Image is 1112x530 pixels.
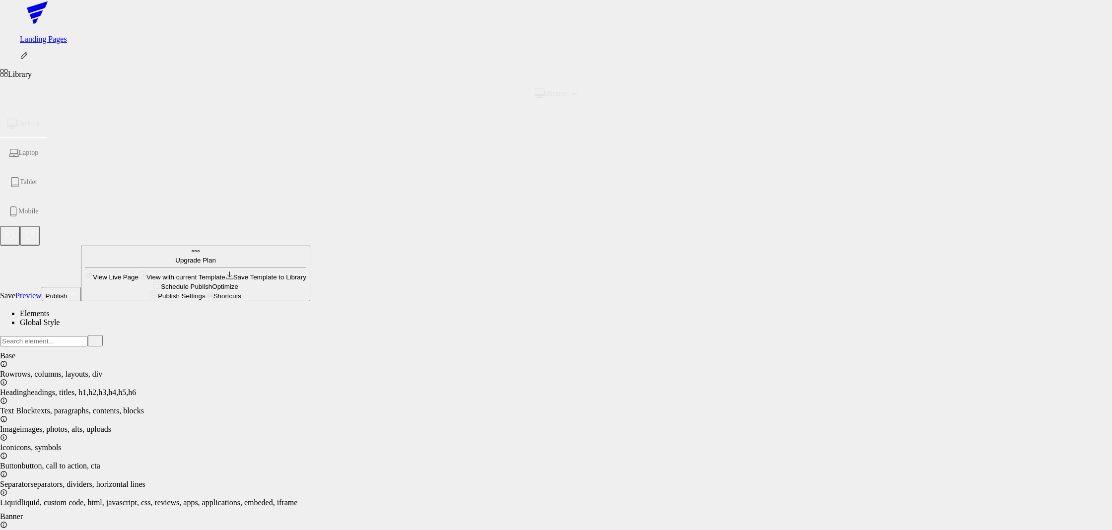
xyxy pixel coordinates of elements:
[8,70,32,78] span: Library
[20,318,60,327] a: Global Style
[18,207,38,216] span: Mobile
[15,370,102,378] span: rows, columns, layouts, div
[20,425,111,433] span: images, photos, alts, uploads
[27,388,136,397] span: headings, titles, h1,h2,h3,h4,h5,h6
[42,287,81,301] button: Publish
[93,273,139,281] span: View Live Page
[17,119,40,128] span: Desktop
[146,273,225,281] span: View with current Template
[212,283,238,290] span: Optimize
[46,292,68,300] span: Publish
[81,246,310,301] button: Upgrade PlanView Live PageView with current TemplateSave Template to LibrarySchedule PublishOptim...
[233,273,306,281] span: Save Template to Library
[175,257,216,264] span: Upgrade Plan
[161,283,212,290] span: Schedule Publish
[30,480,145,488] span: separators, dividers, horizontal lines
[22,462,100,470] span: button, call to action, cta
[21,498,298,507] span: liquid, custom code, html, javascript, css, reviews, apps, applications, embeded, iframe
[545,89,568,98] span: Desktop
[213,292,241,300] span: Shortcuts
[20,226,40,246] button: Redo
[15,291,41,300] span: Preview
[20,309,50,318] a: Elements
[20,35,67,43] a: Landing Pages
[20,178,37,187] span: Tablet
[19,148,39,157] span: Laptop
[35,406,144,415] span: texts, paragraphs, contents, blocks
[158,292,206,300] span: Publish Settings
[14,443,61,452] span: icons, symbols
